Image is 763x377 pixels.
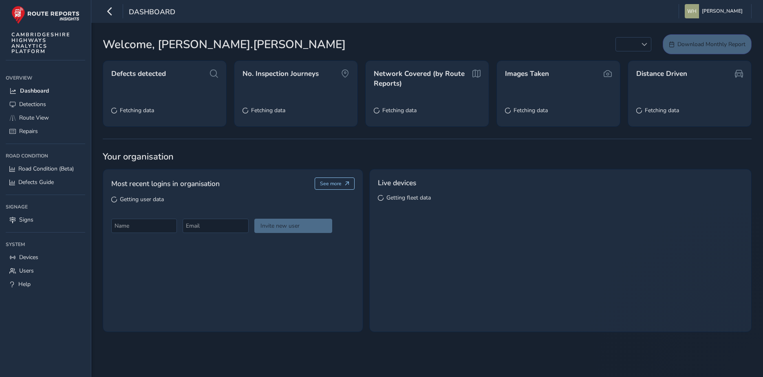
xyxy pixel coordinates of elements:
[735,349,755,369] iframe: Intercom live chat
[702,4,743,18] span: [PERSON_NAME]
[6,98,85,111] a: Detections
[19,267,34,275] span: Users
[6,175,85,189] a: Defects Guide
[111,219,177,233] input: Name
[120,106,154,114] span: Fetching data
[183,219,248,233] input: Email
[505,69,549,79] span: Images Taken
[129,7,175,18] span: Dashboard
[103,36,346,53] span: Welcome, [PERSON_NAME].[PERSON_NAME]
[6,124,85,138] a: Repairs
[6,213,85,226] a: Signs
[6,111,85,124] a: Route View
[636,69,687,79] span: Distance Driven
[18,178,54,186] span: Defects Guide
[315,177,355,190] button: See more
[19,114,49,122] span: Route View
[378,177,416,188] span: Live devices
[6,251,85,264] a: Devices
[111,178,220,189] span: Most recent logins in organisation
[320,180,342,187] span: See more
[11,6,79,24] img: rr logo
[111,69,166,79] span: Defects detected
[11,32,71,54] span: CAMBRIDGESHIRE HIGHWAYS ANALYTICS PLATFORM
[20,87,49,95] span: Dashboard
[251,106,285,114] span: Fetching data
[685,4,699,18] img: diamond-layout
[6,150,85,162] div: Road Condition
[685,4,745,18] button: [PERSON_NAME]
[120,195,164,203] span: Getting user data
[6,84,85,98] a: Dashboard
[18,165,74,173] span: Road Condition (Beta)
[243,69,319,79] span: No. Inspection Journeys
[374,69,470,88] span: Network Covered (by Route Reports)
[19,216,33,224] span: Signs
[645,106,679,114] span: Fetching data
[382,106,417,114] span: Fetching data
[514,106,548,114] span: Fetching data
[6,162,85,175] a: Road Condition (Beta)
[6,72,85,84] div: Overview
[103,151,752,163] span: Your organisation
[19,127,38,135] span: Repairs
[386,194,431,202] span: Getting fleet data
[6,201,85,213] div: Signage
[6,264,85,277] a: Users
[6,277,85,291] a: Help
[19,100,46,108] span: Detections
[18,280,31,288] span: Help
[19,253,38,261] span: Devices
[6,238,85,251] div: System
